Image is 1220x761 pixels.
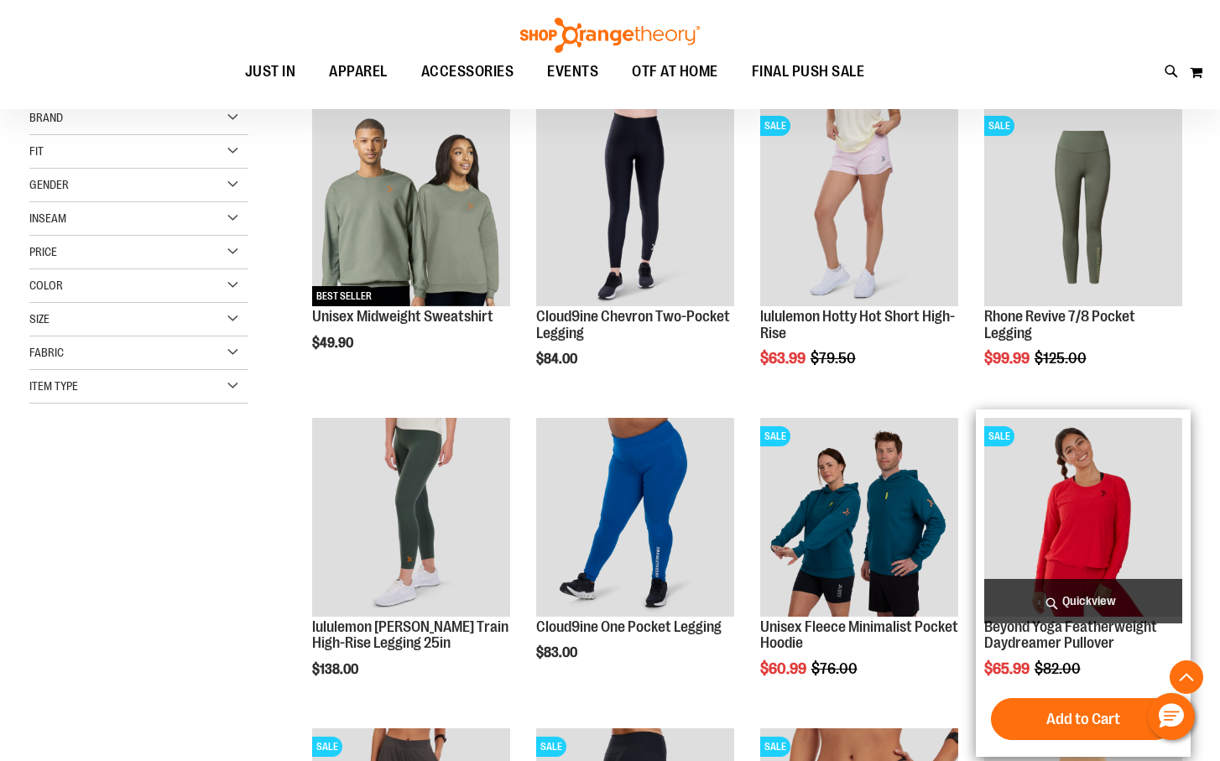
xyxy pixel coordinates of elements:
[752,99,967,409] div: product
[312,737,342,757] span: SALE
[29,144,44,158] span: Fit
[530,53,615,91] a: EVENTS
[760,418,958,618] a: Unisex Fleece Minimalist Pocket HoodieSALE
[312,107,510,308] a: Unisex Midweight SweatshirtBEST SELLER
[1170,660,1203,694] button: Back To Top
[760,116,790,136] span: SALE
[304,99,519,393] div: product
[984,350,1032,367] span: $99.99
[760,107,958,308] a: lululemon Hotty Hot Short High-RiseSALE
[752,53,865,91] span: FINAL PUSH SALE
[29,178,69,191] span: Gender
[984,116,1014,136] span: SALE
[536,107,734,308] a: Cloud9ine Chevron Two-Pocket Legging
[1148,693,1195,740] button: Hello, have a question? Let’s chat.
[536,308,730,341] a: Cloud9ine Chevron Two-Pocket Legging
[536,737,566,757] span: SALE
[760,418,958,616] img: Unisex Fleece Minimalist Pocket Hoodie
[29,346,64,359] span: Fabric
[528,409,743,703] div: product
[991,698,1176,740] button: Add to Cart
[404,53,531,91] a: ACCESSORIES
[811,350,858,367] span: $79.50
[312,336,356,351] span: $49.90
[752,409,967,720] div: product
[29,312,50,326] span: Size
[760,308,955,341] a: lululemon Hotty Hot Short High-Rise
[29,245,57,258] span: Price
[984,660,1032,677] span: $65.99
[312,418,510,618] a: Main view of 2024 October lululemon Wunder Train High-Rise
[312,418,510,616] img: Main view of 2024 October lululemon Wunder Train High-Rise
[760,350,808,367] span: $63.99
[760,737,790,757] span: SALE
[304,409,519,720] div: product
[329,53,388,91] span: APPAREL
[1035,350,1089,367] span: $125.00
[312,308,493,325] a: Unisex Midweight Sweatshirt
[518,18,702,53] img: Shop Orangetheory
[245,53,296,91] span: JUST IN
[760,107,958,305] img: lululemon Hotty Hot Short High-Rise
[760,426,790,446] span: SALE
[760,660,809,677] span: $60.99
[984,579,1182,623] a: Quickview
[984,618,1157,652] a: Beyond Yoga Featherweight Daydreamer Pullover
[29,279,63,292] span: Color
[735,53,882,91] a: FINAL PUSH SALE
[976,99,1191,409] div: product
[312,662,361,677] span: $138.00
[547,53,598,91] span: EVENTS
[312,53,404,91] a: APPAREL
[984,107,1182,308] a: Rhone Revive 7/8 Pocket LeggingSALE
[615,53,735,91] a: OTF AT HOME
[1046,710,1120,728] span: Add to Cart
[1035,660,1083,677] span: $82.00
[536,645,580,660] span: $83.00
[312,107,510,305] img: Unisex Midweight Sweatshirt
[536,618,722,635] a: Cloud9ine One Pocket Legging
[976,409,1191,757] div: product
[536,418,734,618] a: Cloud9ine One Pocket Legging
[984,418,1182,618] a: Product image for Beyond Yoga Featherweight Daydreamer PulloverSALE
[29,111,63,124] span: Brand
[536,352,580,367] span: $84.00
[536,418,734,616] img: Cloud9ine One Pocket Legging
[760,618,958,652] a: Unisex Fleece Minimalist Pocket Hoodie
[811,660,860,677] span: $76.00
[29,379,78,393] span: Item Type
[984,308,1135,341] a: Rhone Revive 7/8 Pocket Legging
[528,99,743,409] div: product
[312,618,508,652] a: lululemon [PERSON_NAME] Train High-Rise Legging 25in
[312,286,376,306] span: BEST SELLER
[536,107,734,305] img: Cloud9ine Chevron Two-Pocket Legging
[228,53,313,91] a: JUST IN
[984,418,1182,616] img: Product image for Beyond Yoga Featherweight Daydreamer Pullover
[29,211,66,225] span: Inseam
[421,53,514,91] span: ACCESSORIES
[632,53,718,91] span: OTF AT HOME
[984,107,1182,305] img: Rhone Revive 7/8 Pocket Legging
[984,426,1014,446] span: SALE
